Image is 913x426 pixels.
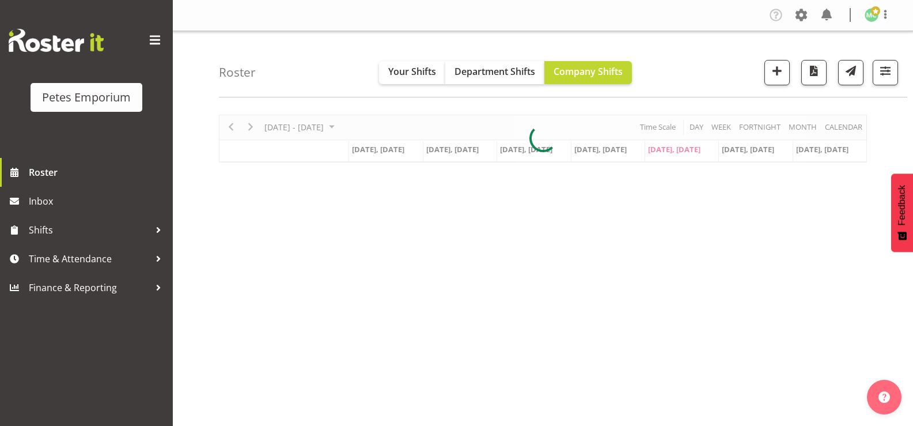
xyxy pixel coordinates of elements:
span: Time & Attendance [29,250,150,267]
button: Feedback - Show survey [891,174,913,252]
span: Shifts [29,221,150,239]
button: Company Shifts [544,61,632,84]
span: Your Shifts [388,65,436,78]
span: Finance & Reporting [29,279,150,296]
button: Your Shifts [379,61,445,84]
span: Department Shifts [454,65,535,78]
span: Feedback [897,185,907,225]
img: Rosterit website logo [9,29,104,52]
button: Department Shifts [445,61,544,84]
img: melissa-cowen2635.jpg [865,8,878,22]
span: Roster [29,164,167,181]
button: Send a list of all shifts for the selected filtered period to all rostered employees. [838,60,863,85]
button: Filter Shifts [873,60,898,85]
span: Inbox [29,193,167,210]
button: Add a new shift [764,60,790,85]
h4: Roster [219,66,256,79]
button: Download a PDF of the roster according to the set date range. [801,60,827,85]
img: help-xxl-2.png [878,391,890,403]
span: Company Shifts [554,65,623,78]
div: Petes Emporium [42,89,131,106]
